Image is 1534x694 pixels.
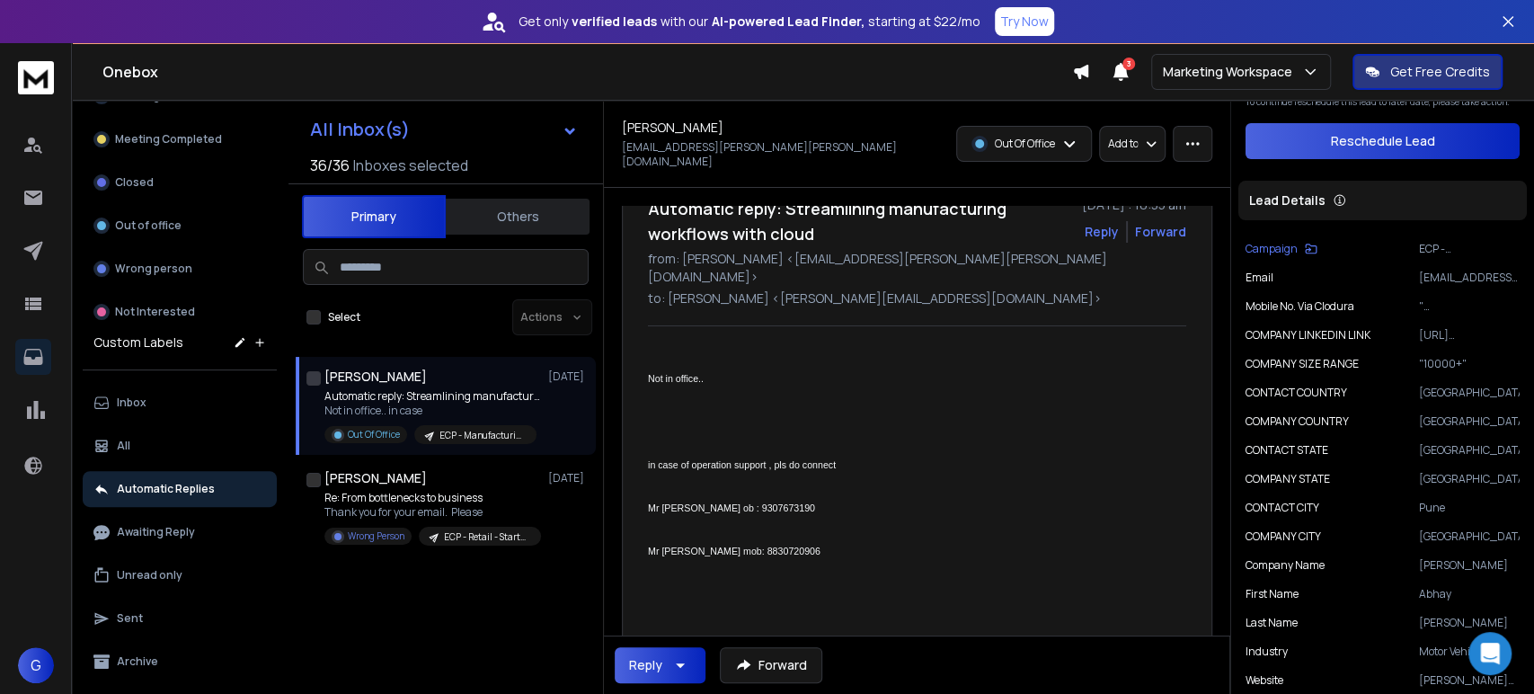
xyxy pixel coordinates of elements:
p: [GEOGRAPHIC_DATA] [1419,443,1520,458]
p: [EMAIL_ADDRESS][PERSON_NAME][PERSON_NAME][DOMAIN_NAME] [1419,271,1520,285]
h3: Inboxes selected [353,155,468,176]
p: Automatic reply: Streamlining manufacturing workflows [324,389,540,404]
button: Archive [83,644,277,680]
p: CONTACT CITY [1246,501,1319,515]
h1: [PERSON_NAME] [622,119,723,137]
p: to: [PERSON_NAME] <[PERSON_NAME][EMAIL_ADDRESS][DOMAIN_NAME]> [648,289,1186,307]
p: Meeting Completed [115,132,222,147]
p: [DATE] [548,471,589,485]
p: Email [1246,271,1273,285]
img: logo [18,61,54,94]
button: Not Interested [83,294,277,330]
p: Last Name [1246,616,1298,630]
p: CONTACT COUNTRY [1246,386,1347,400]
h3: Custom Labels [93,334,183,351]
p: First Name [1246,587,1299,601]
p: Re: From bottlenecks to business [324,491,540,505]
button: Try Now [995,7,1054,36]
button: Others [446,197,590,236]
p: Out Of Office [995,137,1055,151]
p: Unread only [117,568,182,583]
p: [GEOGRAPHIC_DATA] [1419,529,1520,544]
button: Automatic Replies [83,471,277,507]
p: Abhay [1419,587,1520,601]
button: Unread only [83,557,277,593]
div: Open Intercom Messenger [1468,632,1512,675]
p: [PERSON_NAME][DOMAIN_NAME] [1419,673,1520,688]
p: website [1246,673,1283,688]
button: Reschedule Lead [1246,123,1520,159]
button: All [83,428,277,464]
p: "10000+" [1419,357,1520,371]
span: 3 [1122,58,1135,70]
p: Thank you for your email. Please [324,505,540,520]
button: Reply [615,647,705,683]
p: COMPANY COUNTRY [1246,414,1349,429]
p: Campaign [1246,242,1298,256]
button: Primary [302,195,446,238]
p: Get only with our starting at $22/mo [519,13,980,31]
p: ECP - Retail - Startup | [PERSON_NAME] [444,530,530,544]
p: Archive [117,654,158,669]
strong: AI-powered Lead Finder, [712,13,865,31]
p: Sent [117,611,143,626]
div: Forward [1135,223,1186,241]
button: Sent [83,601,277,636]
p: [GEOGRAPHIC_DATA] [1419,472,1520,486]
div: Reply [629,656,662,674]
button: Inbox [83,385,277,421]
button: Meeting Completed [83,121,277,157]
p: Pune [1419,501,1520,515]
button: Closed [83,165,277,200]
h1: Automatic reply: Streamlining manufacturing workflows with cloud [648,196,1071,246]
p: To continue reschedule this lead to later date, please take action. [1246,95,1520,109]
p: CONTACT STATE [1246,443,1328,458]
button: Reply [1085,223,1119,241]
p: COMPANY STATE [1246,472,1330,486]
p: Try Now [1000,13,1049,31]
p: Mobile No. Via Clodura [1246,299,1354,314]
p: industry [1246,645,1288,659]
span: in case of operation support , pls do connect [648,459,836,470]
p: [PERSON_NAME] [1419,616,1520,630]
button: Awaiting Reply [83,514,277,550]
p: ECP - Manufacturing - Enterprise | [PERSON_NAME] [1419,242,1520,256]
p: "[PHONE_NUMBER]" [1419,299,1520,314]
span: Mr [PERSON_NAME] ob : 9307673190 [648,503,815,513]
h1: All Inbox(s) [310,120,410,138]
p: COMPANY CITY [1246,529,1321,544]
p: Automatic Replies [117,482,215,496]
p: Closed [115,175,154,190]
p: Lead Details [1249,191,1326,209]
button: All Inbox(s) [296,111,592,147]
span: 36 / 36 [310,155,350,176]
label: Select [328,310,360,325]
button: Forward [720,647,822,683]
p: COMPANY LINKEDIN LINK [1246,328,1370,343]
p: All [117,439,130,453]
p: Awaiting Reply [117,525,195,539]
p: Motor Vehicle Manufacturing [1419,645,1520,659]
p: [URL][DOMAIN_NAME] [1419,328,1520,343]
button: G [18,647,54,683]
p: Not Interested [115,305,195,319]
span: Not in office.. [648,373,704,384]
button: Wrong person [83,251,277,287]
p: Get Free Credits [1390,63,1490,81]
p: Out of office [115,218,182,233]
p: Wrong Person [348,529,404,543]
h1: Onebox [102,61,1072,83]
p: [GEOGRAPHIC_DATA] [1419,414,1520,429]
p: [PERSON_NAME] [1419,558,1520,573]
p: [GEOGRAPHIC_DATA] [1419,386,1520,400]
p: from: [PERSON_NAME] <[EMAIL_ADDRESS][PERSON_NAME][PERSON_NAME][DOMAIN_NAME]> [648,250,1186,286]
h1: [PERSON_NAME] [324,469,427,487]
p: Wrong person [115,262,192,276]
p: [EMAIL_ADDRESS][PERSON_NAME][PERSON_NAME][DOMAIN_NAME] [622,140,912,169]
button: Get Free Credits [1352,54,1503,90]
strong: verified leads [572,13,657,31]
button: Out of office [83,208,277,244]
button: Campaign [1246,242,1317,256]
